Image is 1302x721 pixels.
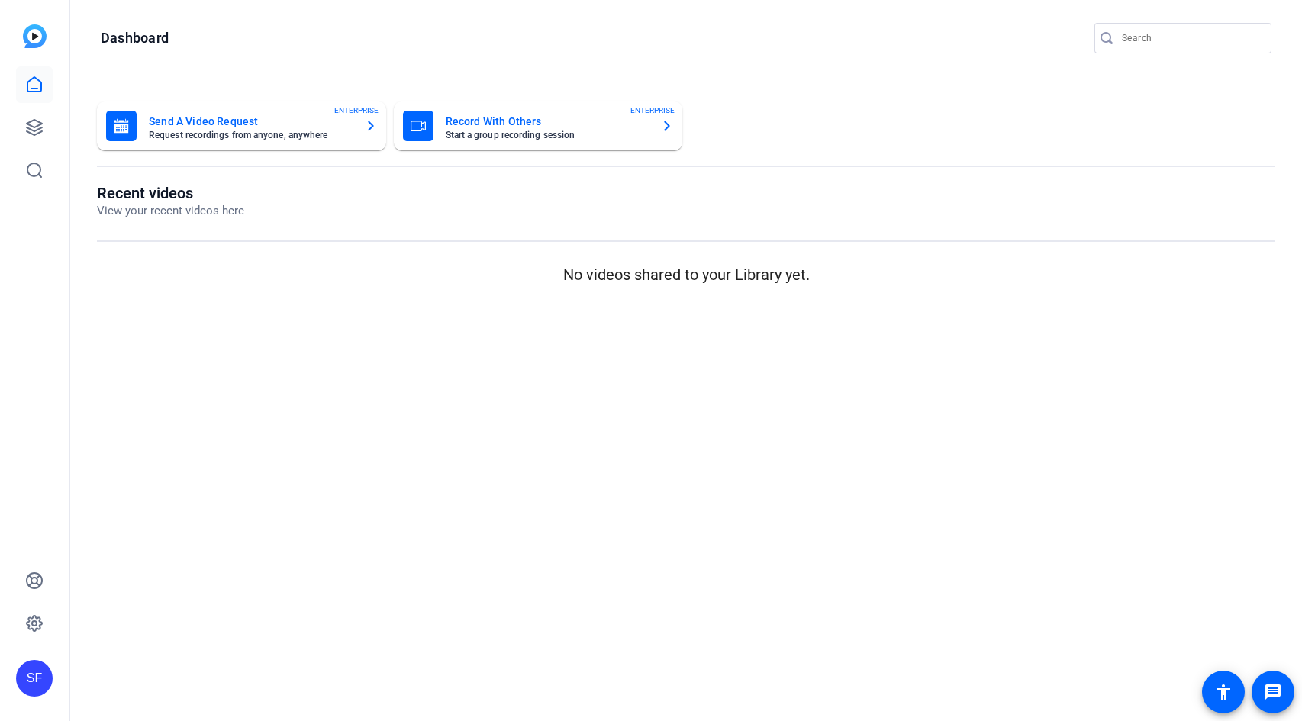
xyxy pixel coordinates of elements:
span: ENTERPRISE [630,105,675,116]
button: Record With OthersStart a group recording sessionENTERPRISE [394,101,683,150]
mat-card-title: Send A Video Request [149,112,353,130]
span: ENTERPRISE [334,105,379,116]
mat-icon: accessibility [1214,683,1233,701]
mat-card-title: Record With Others [446,112,649,130]
p: No videos shared to your Library yet. [97,263,1275,286]
p: View your recent videos here [97,202,244,220]
mat-icon: message [1264,683,1282,701]
button: Send A Video RequestRequest recordings from anyone, anywhereENTERPRISE [97,101,386,150]
mat-card-subtitle: Request recordings from anyone, anywhere [149,130,353,140]
mat-card-subtitle: Start a group recording session [446,130,649,140]
div: SF [16,660,53,697]
h1: Recent videos [97,184,244,202]
h1: Dashboard [101,29,169,47]
img: blue-gradient.svg [23,24,47,48]
input: Search [1122,29,1259,47]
